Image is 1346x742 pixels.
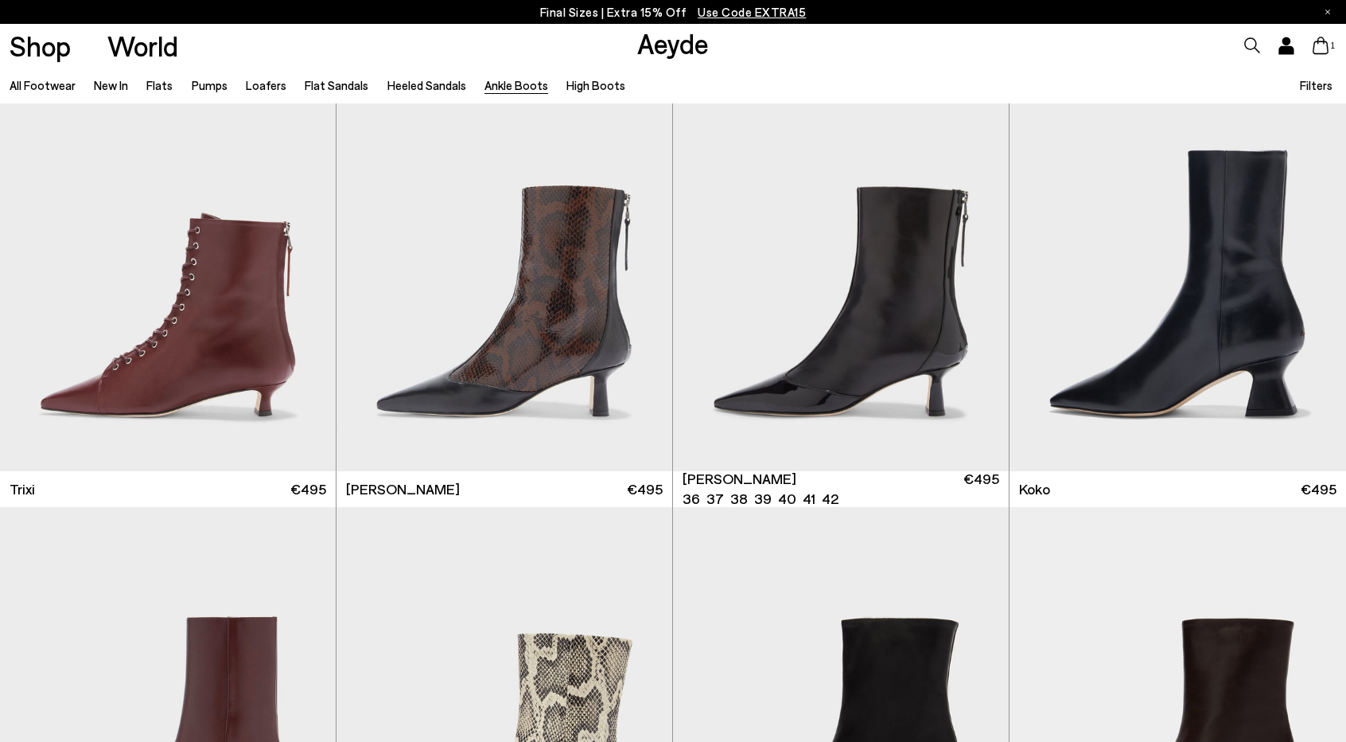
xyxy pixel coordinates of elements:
span: 1 [1328,41,1336,50]
a: Heeled Sandals [387,78,466,92]
p: Final Sizes | Extra 15% Off [540,2,807,22]
ul: variant [683,489,834,509]
a: 1 [1313,37,1328,54]
div: 1 / 6 [673,49,1009,471]
span: €495 [1301,479,1336,499]
li: 36 [683,489,700,509]
span: Koko [1019,479,1050,499]
li: 38 [730,489,748,509]
a: World [107,32,178,60]
span: €495 [290,479,326,499]
a: Aeyde [637,26,709,60]
a: Shop [10,32,71,60]
img: Sila Dual-Toned Boots [336,49,672,471]
span: €495 [627,479,663,499]
img: Sila Dual-Toned Boots [673,49,1009,471]
a: [PERSON_NAME] 36 37 38 39 40 41 42 €495 [673,471,1009,507]
a: Koko €495 [1009,471,1346,507]
a: New In [94,78,128,92]
li: 42 [822,489,838,509]
a: Pumps [192,78,228,92]
span: [PERSON_NAME] [346,479,460,499]
li: 40 [778,489,796,509]
li: 37 [706,489,724,509]
a: Flat Sandals [305,78,368,92]
span: Filters [1300,78,1332,92]
span: €495 [963,469,999,509]
a: High Boots [566,78,625,92]
span: Navigate to /collections/ss25-final-sizes [698,5,806,19]
span: [PERSON_NAME] [683,469,796,489]
span: Trixi [10,479,35,499]
a: Loafers [246,78,286,92]
li: 41 [803,489,815,509]
a: All Footwear [10,78,76,92]
a: Flats [146,78,173,92]
a: Next slide Previous slide [673,49,1009,471]
img: Koko Regal Heel Boots [1009,49,1346,471]
a: Ankle Boots [484,78,548,92]
li: 39 [754,489,772,509]
a: [PERSON_NAME] €495 [336,471,672,507]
